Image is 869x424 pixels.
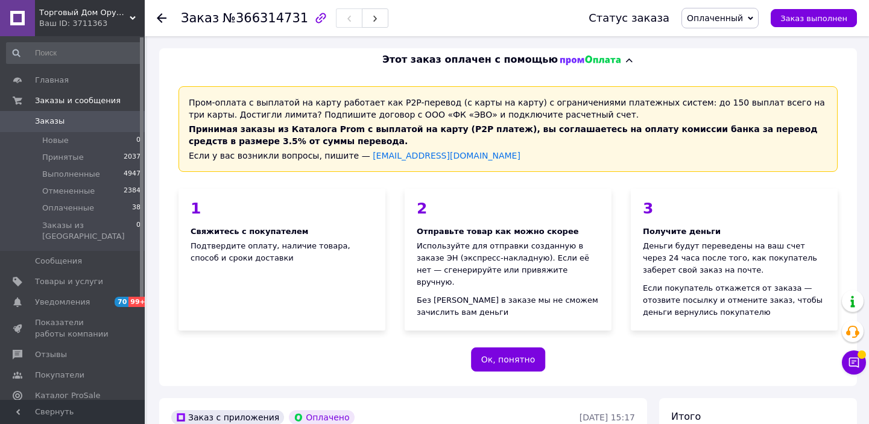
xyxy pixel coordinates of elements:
span: 0 [136,220,141,242]
div: Без [PERSON_NAME] в заказе мы не сможем зачислить вам деньги [417,294,599,318]
button: Чат с покупателем [842,350,866,375]
span: Этот заказ оплачен с помощью [382,53,558,67]
span: Отмененные [42,186,95,197]
span: 0 [136,135,141,146]
div: 1 [191,201,373,216]
div: 2 [417,201,599,216]
div: Если у вас возникли вопросы, пишите — [189,150,827,162]
span: 38 [132,203,141,214]
button: Ок, понятно [471,347,546,372]
span: Товары и услуги [35,276,103,287]
span: 99+ [128,297,148,307]
span: Итого [671,411,701,422]
span: Отправьте товар как можно скорее [417,227,579,236]
span: Покупатели [35,370,84,381]
span: Заказы из [GEOGRAPHIC_DATA] [42,220,136,242]
div: Вернуться назад [157,12,166,24]
span: Заказ [181,11,219,25]
div: Статус заказа [589,12,669,24]
span: Уведомления [35,297,90,308]
span: Торговый Дом Оружия [39,7,130,18]
span: Принятые [42,152,84,163]
span: Получите деньги [643,227,721,236]
a: [EMAIL_ADDRESS][DOMAIN_NAME] [373,151,520,160]
span: Оплаченные [42,203,94,214]
span: Отзывы [35,349,67,360]
span: Оплаченный [687,13,743,23]
span: 2384 [124,186,141,197]
span: Сообщения [35,256,82,267]
div: Используйте для отправки созданную в заказе ЭН (экспресс-накладную). Если её нет — сгенерируйте и... [417,240,599,288]
button: Заказ выполнен [771,9,857,27]
span: Заказы и сообщения [35,95,121,106]
span: Каталог ProSale [35,390,100,401]
span: Выполненные [42,169,100,180]
div: Деньги будут переведены на ваш счет через 24 часа после того, как покупатель заберет свой заказ н... [643,240,826,276]
div: 3 [643,201,826,216]
div: Если покупатель откажется от заказа — отозвите посылку и отмените заказ, чтобы деньги вернулись п... [643,282,826,318]
span: Главная [35,75,69,86]
input: Поиск [6,42,142,64]
span: Принимая заказы из Каталога Prom с выплатой на карту (P2P платеж), вы соглашаетесь на оплату коми... [189,124,818,146]
span: Заказы [35,116,65,127]
div: Ваш ID: 3711363 [39,18,145,29]
span: Свяжитесь с покупателем [191,227,308,236]
div: Пром-оплата с выплатой на карту работает как P2P-перевод (с карты на карту) с ограничениями плате... [179,86,838,172]
span: Показатели работы компании [35,317,112,339]
span: 4947 [124,169,141,180]
span: Новые [42,135,69,146]
span: Заказ выполнен [780,14,847,23]
span: 70 [115,297,128,307]
span: 2037 [124,152,141,163]
span: №366314731 [223,11,308,25]
time: [DATE] 15:17 [580,413,635,422]
div: Подтвердите оплату, наличие товара, способ и сроки доставки [179,189,385,331]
